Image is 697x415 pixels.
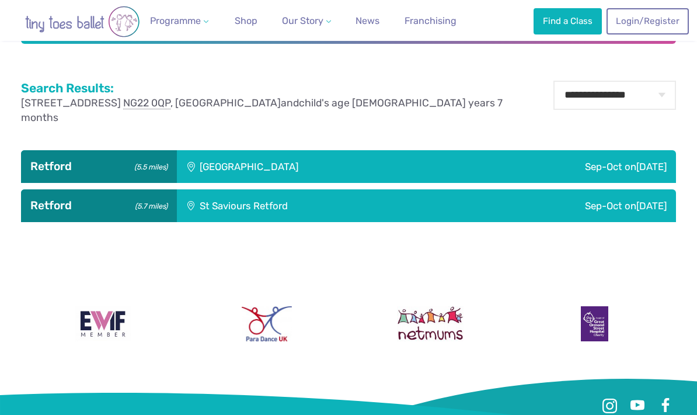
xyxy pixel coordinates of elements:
[636,200,667,212] span: [DATE]
[277,9,336,33] a: Our Story
[459,150,676,183] div: Sep-Oct on
[75,306,131,341] img: Encouraging Women Into Franchising
[230,9,262,33] a: Shop
[145,9,213,33] a: Programme
[235,15,257,26] span: Shop
[242,306,292,341] img: Para Dance UK
[282,15,323,26] span: Our Story
[21,97,281,109] span: [STREET_ADDRESS] , [GEOGRAPHIC_DATA]
[30,160,168,174] h3: Retford
[356,15,379,26] span: News
[150,15,201,26] span: Programme
[177,150,459,183] div: [GEOGRAPHIC_DATA]
[636,161,667,172] span: [DATE]
[131,160,168,172] small: (5.5 miles)
[177,189,449,222] div: St Saviours Retford
[449,189,676,222] div: Sep-Oct on
[21,81,524,96] h2: Search Results:
[607,8,688,34] a: Login/Register
[400,9,461,33] a: Franchising
[21,96,524,124] p: and
[12,6,152,37] img: tiny toes ballet
[534,8,601,34] a: Find a Class
[405,15,456,26] span: Franchising
[21,97,503,123] span: child's age [DEMOGRAPHIC_DATA] years 7 months
[30,199,168,213] h3: Retford
[351,9,384,33] a: News
[131,199,168,211] small: (5.7 miles)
